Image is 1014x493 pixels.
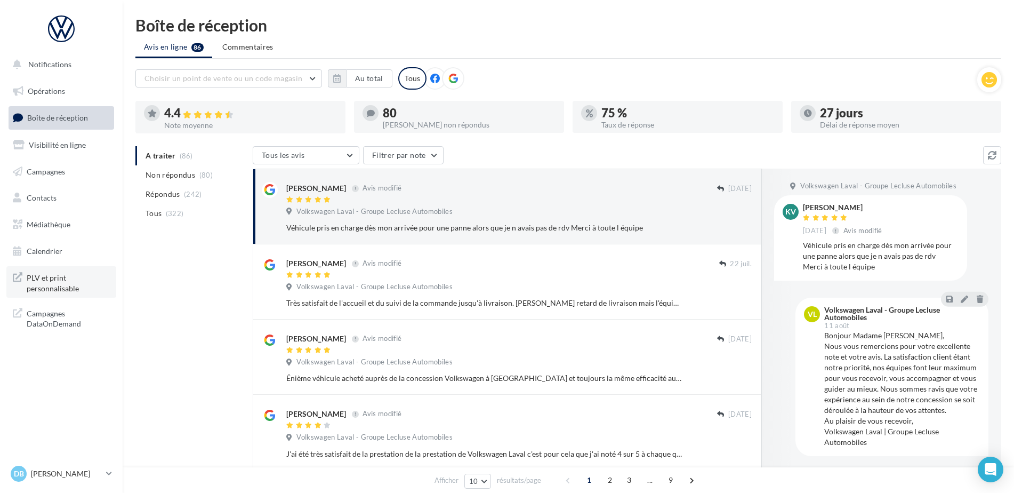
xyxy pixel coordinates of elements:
span: Avis modifié [363,410,401,418]
div: 75 % [601,107,774,119]
div: [PERSON_NAME] [286,409,346,419]
span: 22 juil. [730,259,752,269]
span: KV [785,206,796,217]
div: Véhicule pris en charge dès mon arrivée pour une panne alors que je n avais pas de rdv Merci à to... [286,222,682,233]
span: Boîte de réception [27,113,88,122]
span: [DATE] [728,335,752,344]
span: Commentaires [222,42,273,51]
span: 11 août [824,322,849,329]
span: [DATE] [728,410,752,419]
div: [PERSON_NAME] [803,204,884,211]
span: Visibilité en ligne [29,140,86,149]
div: [PERSON_NAME] [286,258,346,269]
span: Médiathèque [27,220,70,229]
span: Contacts [27,193,57,202]
div: [PERSON_NAME] non répondus [383,121,556,129]
span: 1 [581,472,598,489]
div: Véhicule pris en charge dès mon arrivée pour une panne alors que je n avais pas de rdv Merci à to... [803,240,959,272]
span: Avis modifié [843,226,882,235]
a: Contacts [6,187,116,209]
div: Volkswagen Laval - Groupe Lecluse Automobiles [824,306,978,321]
div: Très satisfait de l'accueil et du suivi de la commande jusqu'à livraison. [PERSON_NAME] retard de... [286,298,682,308]
div: 4.4 [164,107,337,120]
span: ... [641,472,658,489]
div: 27 jours [820,107,993,119]
span: (242) [184,190,202,198]
span: (80) [199,171,213,179]
span: Volkswagen Laval - Groupe Lecluse Automobiles [296,282,453,292]
span: Choisir un point de vente ou un code magasin [144,74,302,83]
span: Volkswagen Laval - Groupe Lecluse Automobiles [296,207,453,217]
span: [DATE] [728,184,752,194]
div: Note moyenne [164,122,337,129]
a: Campagnes DataOnDemand [6,302,116,333]
span: Campagnes [27,166,65,176]
button: 10 [464,474,492,489]
button: Choisir un point de vente ou un code magasin [135,69,322,88]
a: Médiathèque [6,213,116,236]
span: Avis modifié [363,259,401,268]
span: Avis modifié [363,184,401,193]
span: Volkswagen Laval - Groupe Lecluse Automobiles [800,181,956,191]
div: Taux de réponse [601,121,774,129]
div: Délai de réponse moyen [820,121,993,129]
div: 80 [383,107,556,119]
div: Boîte de réception [135,17,1001,33]
span: Répondus [146,189,180,200]
a: PLV et print personnalisable [6,266,116,298]
span: Notifications [28,60,71,69]
div: Open Intercom Messenger [978,457,1003,482]
span: 3 [621,472,638,489]
span: Avis modifié [363,335,401,343]
span: 2 [601,472,618,489]
button: Au total [328,69,392,88]
a: Boîte de réception [6,106,116,129]
span: 10 [469,477,478,486]
span: résultats/page [497,475,541,486]
a: Opérations [6,80,116,102]
span: DB [14,468,24,479]
div: [PERSON_NAME] [286,333,346,344]
a: Campagnes [6,161,116,183]
a: Calendrier [6,240,116,263]
span: PLV et print personnalisable [27,271,110,293]
a: DB [PERSON_NAME] [9,464,114,484]
span: (322) [166,209,184,218]
a: Visibilité en ligne [6,134,116,156]
button: Notifications [6,53,112,76]
p: [PERSON_NAME] [31,468,102,479]
span: Volkswagen Laval - Groupe Lecluse Automobiles [296,433,453,442]
div: Énième véhicule acheté auprès de la concession Volkswagen à [GEOGRAPHIC_DATA] et toujours la même... [286,373,682,384]
div: Bonjour Madame [PERSON_NAME], Nous vous remercions pour votre excellente note et votre avis. La s... [824,330,980,448]
span: 9 [662,472,679,489]
span: Campagnes DataOnDemand [27,306,110,329]
span: Volkswagen Laval - Groupe Lecluse Automobiles [296,357,453,367]
button: Filtrer par note [363,146,444,164]
span: [DATE] [803,226,826,236]
span: Non répondus [146,170,195,180]
div: [PERSON_NAME] [286,183,346,194]
span: Opérations [28,86,65,96]
span: Tous les avis [262,150,305,160]
button: Tous les avis [253,146,359,164]
span: VL [808,309,817,320]
div: Tous [398,67,426,90]
button: Au total [346,69,392,88]
span: Calendrier [27,246,62,256]
div: J'ai été très satisfait de la prestation de la prestation de Volkswagen Laval c'est pour cela que... [286,449,682,459]
span: Tous [146,208,162,219]
span: Afficher [434,475,458,486]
